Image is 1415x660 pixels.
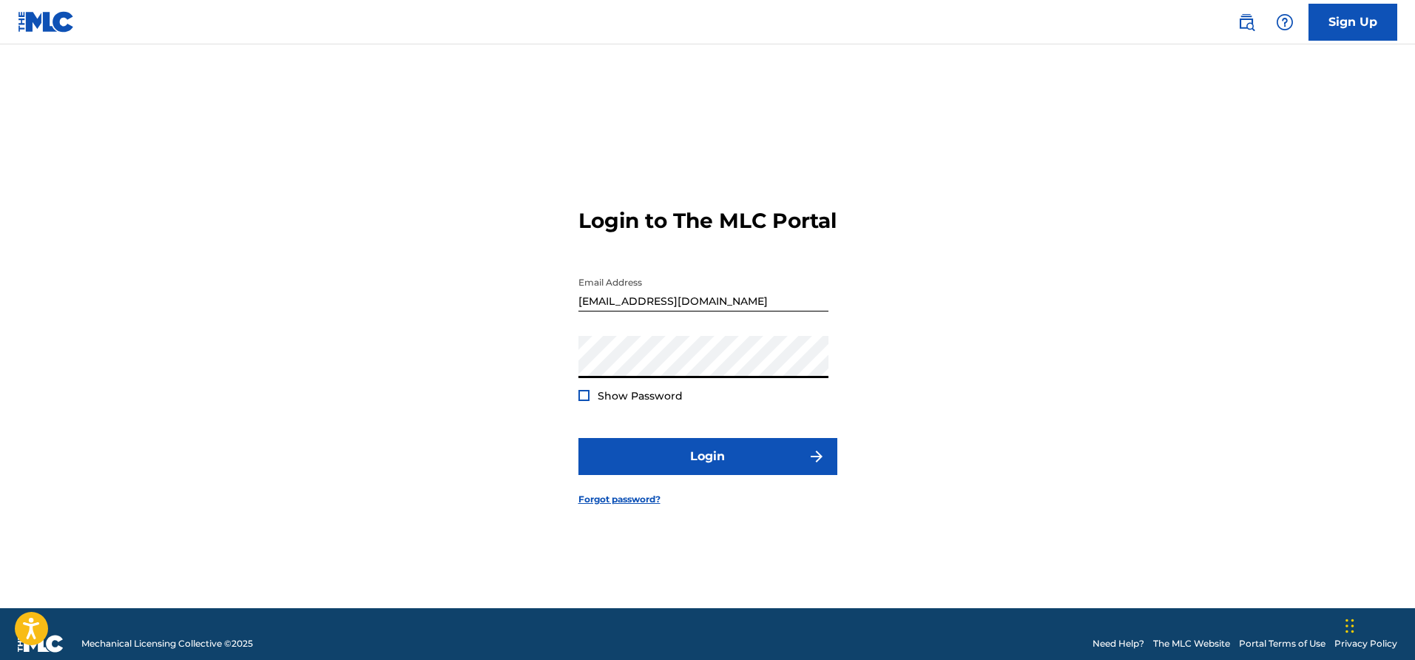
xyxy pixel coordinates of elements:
[18,11,75,33] img: MLC Logo
[1232,7,1261,37] a: Public Search
[81,637,253,650] span: Mechanical Licensing Collective © 2025
[1270,7,1300,37] div: Help
[578,438,837,475] button: Login
[578,208,837,234] h3: Login to The MLC Portal
[1345,604,1354,648] div: Drag
[1334,637,1397,650] a: Privacy Policy
[1237,13,1255,31] img: search
[1341,589,1415,660] iframe: Chat Widget
[578,493,661,506] a: Forgot password?
[598,389,683,403] span: Show Password
[18,635,64,653] img: logo
[1308,4,1397,41] a: Sign Up
[808,448,825,465] img: f7272a7cc735f4ea7f67.svg
[1093,637,1144,650] a: Need Help?
[1276,13,1294,31] img: help
[1239,637,1325,650] a: Portal Terms of Use
[1153,637,1230,650] a: The MLC Website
